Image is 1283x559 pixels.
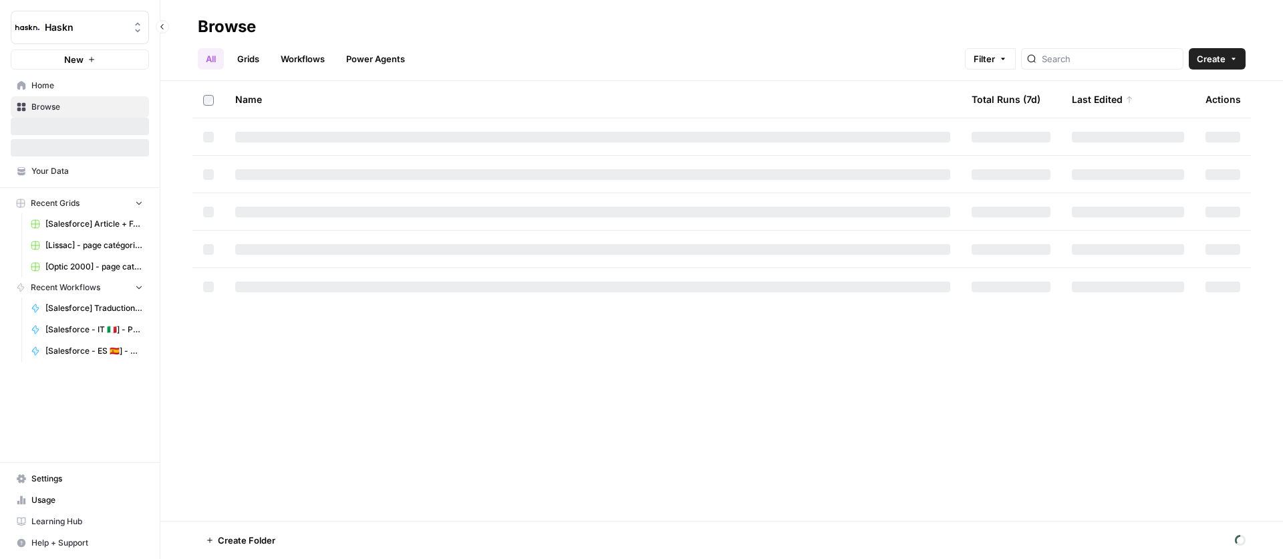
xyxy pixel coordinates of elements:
a: Home [11,75,149,96]
button: Help + Support [11,532,149,554]
a: All [198,48,224,70]
button: Filter [965,48,1016,70]
div: Browse [198,16,256,37]
span: Learning Hub [31,516,143,528]
span: Filter [974,52,995,66]
span: Your Data [31,165,143,177]
span: Settings [31,473,143,485]
span: Create [1197,52,1226,66]
a: Usage [11,489,149,511]
a: Settings [11,468,149,489]
span: Home [31,80,143,92]
button: Recent Grids [11,193,149,213]
a: Power Agents [338,48,413,70]
a: Learning Hub [11,511,149,532]
span: [Salesforce - IT 🇮🇹] - Page glossaire + FAQ + Post RS [45,324,143,336]
span: [Optic 2000] - page catégorie + article de blog [45,261,143,273]
div: Actions [1205,81,1241,118]
a: Browse [11,96,149,118]
a: Your Data [11,160,149,182]
a: Grids [229,48,267,70]
a: [Salesforce - ES 🇪🇸] - Optimisation + FAQ + Post RS [25,340,149,362]
span: [Salesforce] Article + FAQ + Posts RS / Opti [45,218,143,230]
span: Usage [31,494,143,506]
a: [Salesforce] Article + FAQ + Posts RS / Opti [25,213,149,235]
a: [Salesforce - IT 🇮🇹] - Page glossaire + FAQ + Post RS [25,319,149,340]
img: Haskn Logo [15,15,39,39]
button: Create [1189,48,1246,70]
div: Last Edited [1072,81,1133,118]
span: Recent Grids [31,197,80,209]
div: Name [235,81,950,118]
button: New [11,49,149,70]
span: Browse [31,101,143,113]
div: Total Runs (7d) [972,81,1040,118]
a: [Lissac] - page catégorie - 300 à 800 mots [25,235,149,256]
span: Haskn [45,21,126,34]
span: [Salesforce] Traduction optimisation + FAQ + Post RS [45,302,143,314]
a: Workflows [273,48,333,70]
button: Create Folder [198,530,283,551]
button: Recent Workflows [11,277,149,298]
span: New [64,53,84,66]
button: Workspace: Haskn [11,11,149,44]
span: [Salesforce - ES 🇪🇸] - Optimisation + FAQ + Post RS [45,345,143,357]
input: Search [1042,52,1177,66]
a: [Salesforce] Traduction optimisation + FAQ + Post RS [25,298,149,319]
span: [Lissac] - page catégorie - 300 à 800 mots [45,239,143,251]
span: Create Folder [218,534,275,547]
span: Recent Workflows [31,282,100,294]
span: Help + Support [31,537,143,549]
a: [Optic 2000] - page catégorie + article de blog [25,256,149,277]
